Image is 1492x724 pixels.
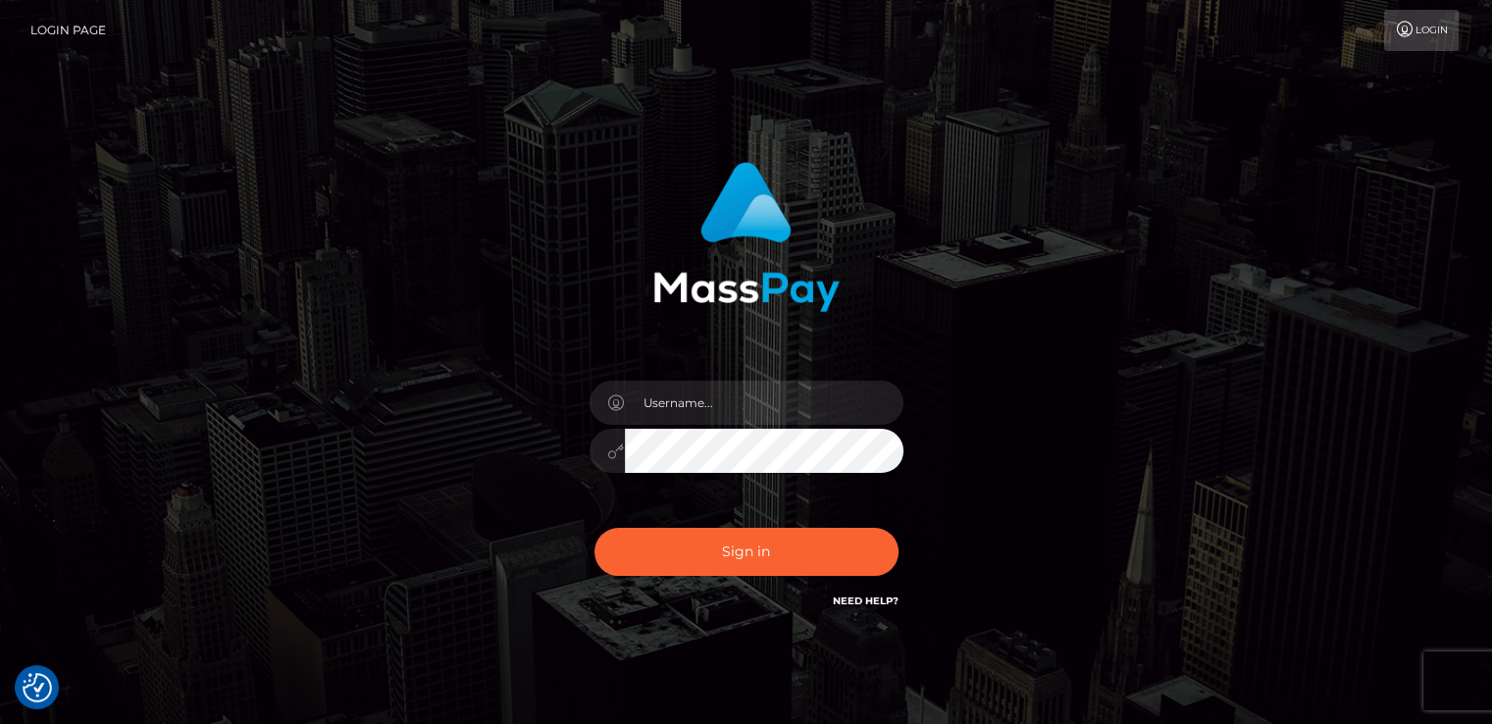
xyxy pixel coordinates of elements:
img: MassPay Login [653,162,840,312]
a: Need Help? [833,595,899,607]
button: Consent Preferences [23,673,52,702]
input: Username... [625,381,903,425]
a: Login Page [30,10,106,51]
button: Sign in [594,528,899,576]
a: Login [1384,10,1459,51]
img: Revisit consent button [23,673,52,702]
